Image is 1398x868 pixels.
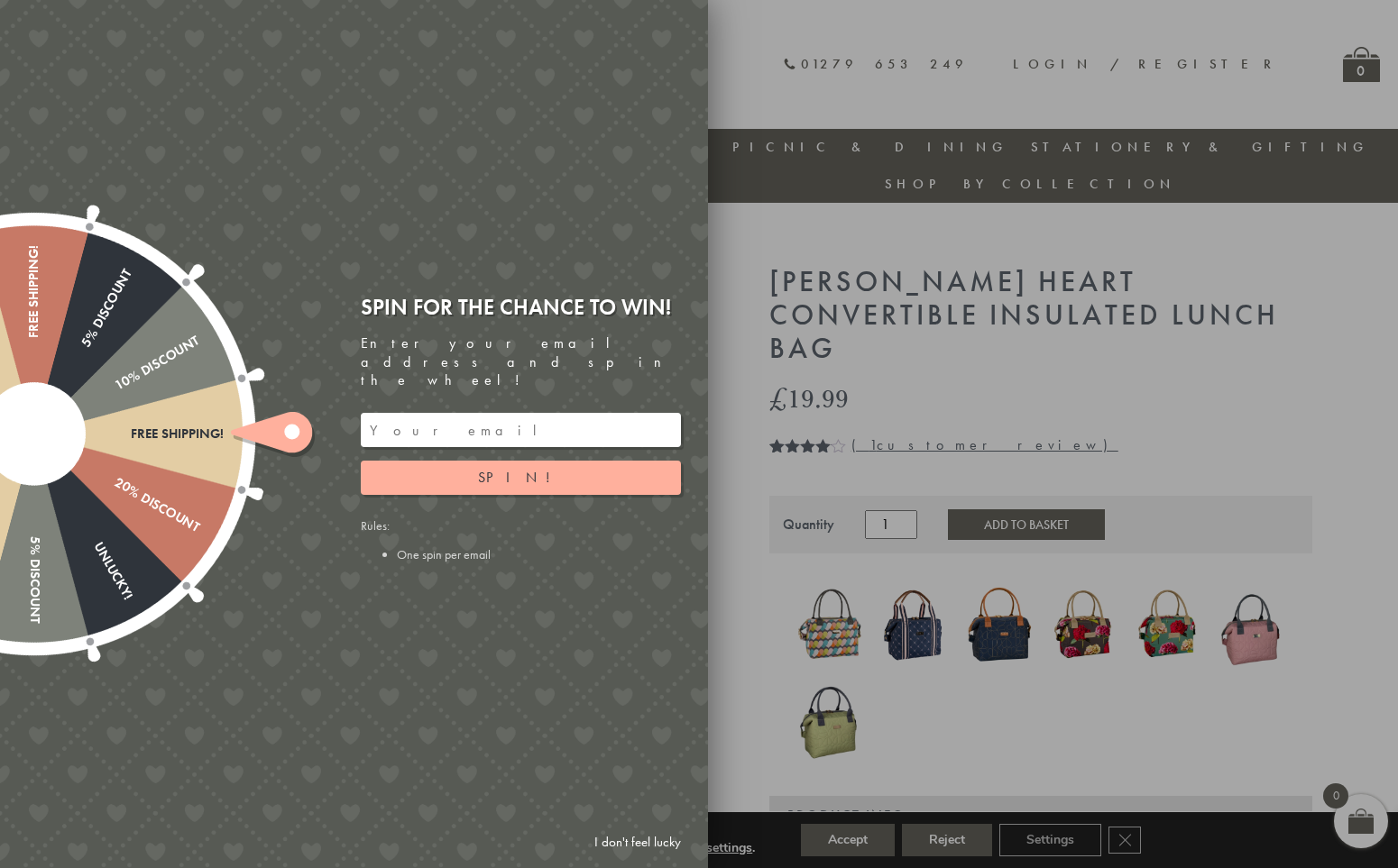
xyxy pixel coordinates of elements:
div: Spin for the chance to win! [361,293,681,321]
li: One spin per email [397,546,681,562]
a: I don't feel lucky [585,826,690,859]
button: Spin! [361,461,681,495]
div: 10% Discount [30,333,201,441]
div: Enter your email address and spin the wheel! [361,334,681,390]
div: 5% Discount [27,266,135,437]
span: Spin! [478,468,564,487]
div: Free shipping! [26,245,41,434]
div: 5% Discount [26,434,41,624]
div: Rules: [361,517,681,562]
div: 20% Discount [30,427,201,535]
div: Free shipping! [34,426,224,442]
input: Your email [361,413,681,447]
div: Unlucky! [27,430,135,601]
